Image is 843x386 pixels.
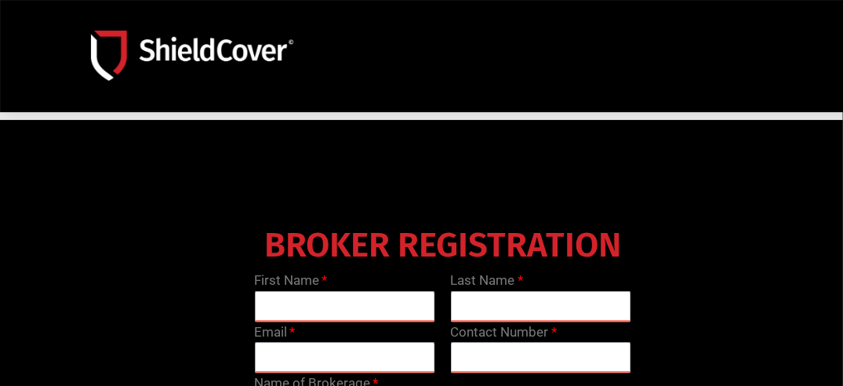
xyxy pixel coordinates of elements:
[91,31,293,80] img: Shield-Cover-Underwriting-Australia-logo-full
[451,322,557,343] label: Contact Number
[254,271,327,291] label: First Name
[246,236,639,255] h4: BROKER REGISTRATION
[451,271,523,291] label: Last Name
[254,322,295,343] label: Email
